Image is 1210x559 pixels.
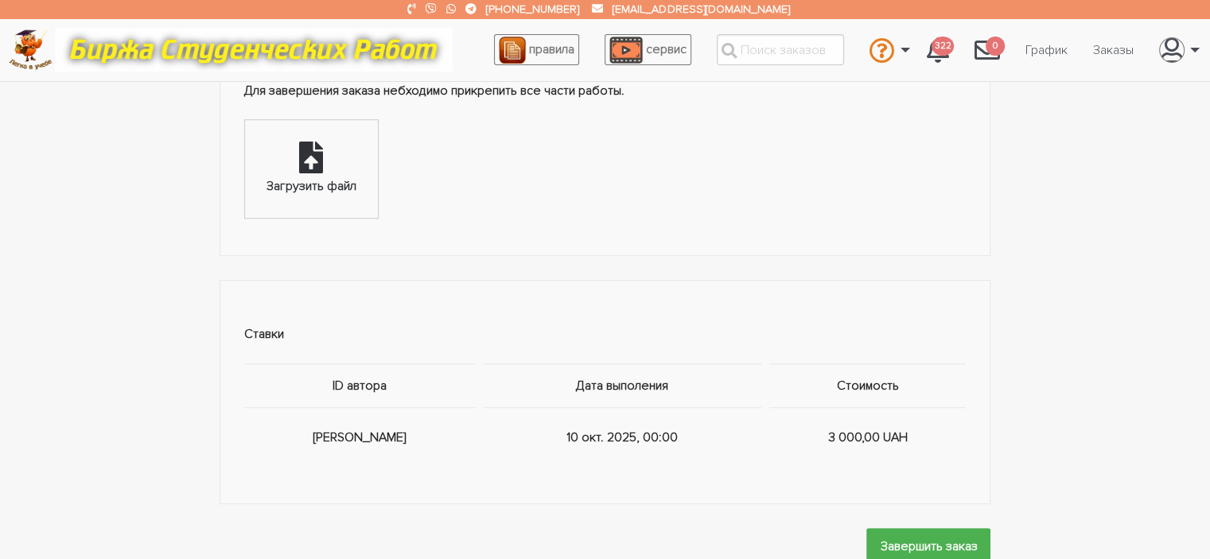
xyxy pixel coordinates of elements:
[646,41,687,57] span: сервис
[479,364,765,408] th: Дата выполения
[479,408,765,468] td: 10 окт. 2025, 00:00
[765,408,966,468] td: 3 000,00 UAH
[55,28,453,72] img: motto-12e01f5a76059d5f6a28199ef077b1f78e012cfde436ab5cf1d4517935686d32.gif
[914,29,962,72] a: 322
[986,37,1005,56] span: 0
[267,177,356,197] div: Загрузить файл
[494,34,579,65] a: правила
[717,34,844,65] input: Поиск заказов
[765,364,966,408] th: Стоимость
[244,364,479,408] th: ID автора
[962,29,1013,72] a: 0
[529,41,574,57] span: правила
[9,29,53,70] img: logo-c4363faeb99b52c628a42810ed6dfb4293a56d4e4775eb116515dfe7f33672af.png
[932,37,954,56] span: 322
[609,37,643,64] img: play_icon-49f7f135c9dc9a03216cfdbccbe1e3994649169d890fb554cedf0eac35a01ba8.png
[605,34,691,65] a: сервис
[244,81,967,102] p: Для завершения заказа небходимо прикрепить все части работы.
[499,37,526,64] img: agreement_icon-feca34a61ba7f3d1581b08bc946b2ec1ccb426f67415f344566775c155b7f62c.png
[244,408,479,468] td: [PERSON_NAME]
[244,305,967,364] td: Ставки
[1013,35,1080,65] a: График
[1080,35,1146,65] a: Заказы
[486,2,579,16] a: [PHONE_NUMBER]
[613,2,789,16] a: [EMAIL_ADDRESS][DOMAIN_NAME]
